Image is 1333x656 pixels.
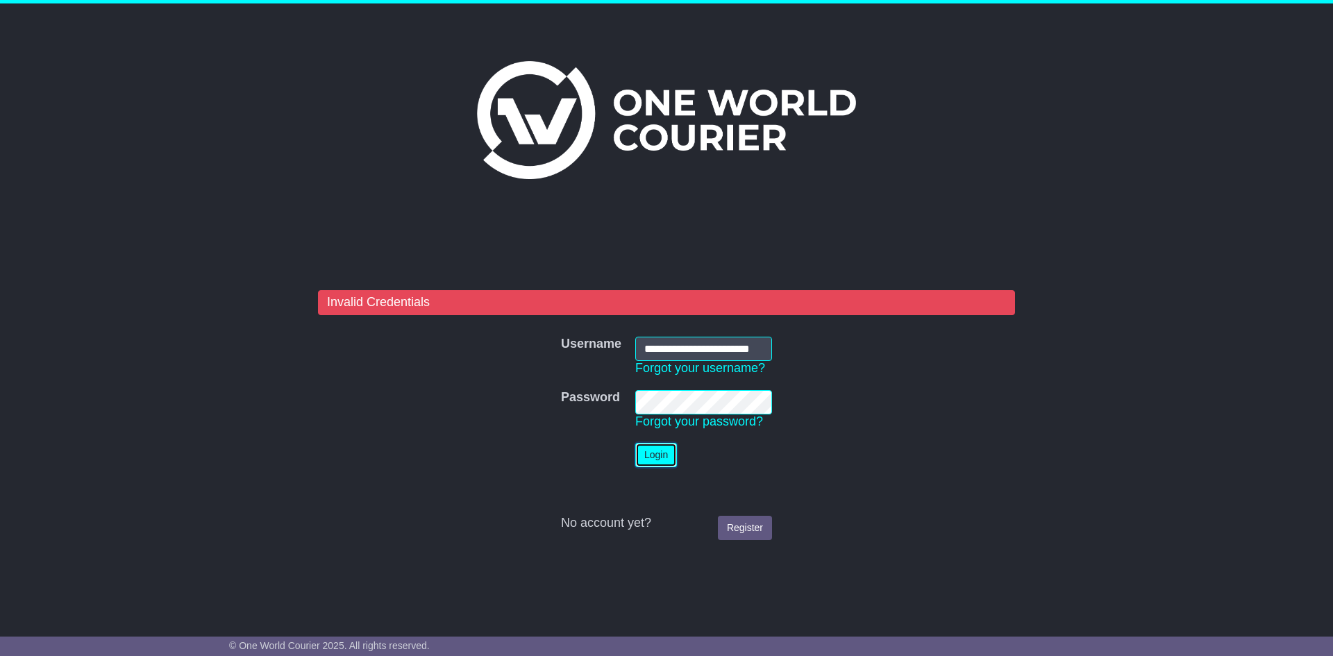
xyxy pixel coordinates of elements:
[635,443,677,467] button: Login
[318,290,1015,315] div: Invalid Credentials
[561,516,772,531] div: No account yet?
[635,414,763,428] a: Forgot your password?
[635,361,765,375] a: Forgot your username?
[477,61,856,179] img: One World
[561,390,620,405] label: Password
[718,516,772,540] a: Register
[561,337,621,352] label: Username
[229,640,430,651] span: © One World Courier 2025. All rights reserved.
